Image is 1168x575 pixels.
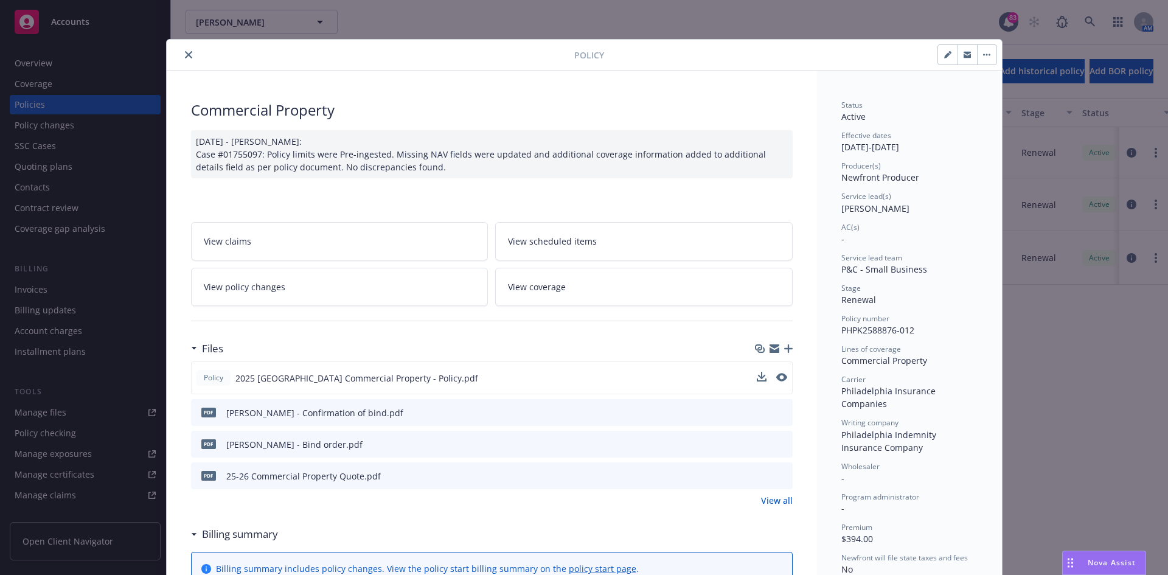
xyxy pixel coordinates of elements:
[841,461,880,472] span: Wholesaler
[841,283,861,293] span: Stage
[841,222,860,232] span: AC(s)
[841,374,866,385] span: Carrier
[841,533,873,545] span: $394.00
[841,429,939,453] span: Philadelphia Indemnity Insurance Company
[191,130,793,178] div: [DATE] - [PERSON_NAME]: Case #01755097: Policy limits were Pre-ingested. Missing NAV fields were ...
[202,526,278,542] h3: Billing summary
[1062,551,1146,575] button: Nova Assist
[191,341,223,357] div: Files
[757,372,766,382] button: download file
[757,372,766,385] button: download file
[776,373,787,382] button: preview file
[1063,551,1078,574] div: Drag to move
[181,47,196,62] button: close
[204,235,251,248] span: View claims
[841,472,844,484] span: -
[191,100,793,120] div: Commercial Property
[841,385,938,409] span: Philadelphia Insurance Companies
[235,372,478,385] span: 2025 [GEOGRAPHIC_DATA] Commercial Property - Policy.pdf
[841,492,919,502] span: Program administrator
[841,313,889,324] span: Policy number
[1088,557,1136,568] span: Nova Assist
[841,354,978,367] div: Commercial Property
[841,130,891,141] span: Effective dates
[757,406,767,419] button: download file
[777,406,788,419] button: preview file
[201,408,216,417] span: pdf
[841,203,909,214] span: [PERSON_NAME]
[226,438,363,451] div: [PERSON_NAME] - Bind order.pdf
[574,49,604,61] span: Policy
[841,253,902,263] span: Service lead team
[841,130,978,153] div: [DATE] - [DATE]
[508,235,597,248] span: View scheduled items
[841,344,901,354] span: Lines of coverage
[841,324,914,336] span: PHPK2588876-012
[841,233,844,245] span: -
[191,222,488,260] a: View claims
[777,470,788,483] button: preview file
[761,494,793,507] a: View all
[841,563,853,575] span: No
[569,563,636,574] a: policy start page
[191,268,488,306] a: View policy changes
[841,417,899,428] span: Writing company
[201,471,216,480] span: pdf
[204,281,285,293] span: View policy changes
[201,439,216,448] span: pdf
[495,268,793,306] a: View coverage
[776,372,787,385] button: preview file
[757,438,767,451] button: download file
[841,161,881,171] span: Producer(s)
[201,372,226,383] span: Policy
[777,438,788,451] button: preview file
[841,111,866,122] span: Active
[495,222,793,260] a: View scheduled items
[841,294,876,305] span: Renewal
[508,281,566,293] span: View coverage
[841,552,968,563] span: Newfront will file state taxes and fees
[202,341,223,357] h3: Files
[226,470,381,483] div: 25-26 Commercial Property Quote.pdf
[757,470,767,483] button: download file
[841,522,872,532] span: Premium
[226,406,403,419] div: [PERSON_NAME] - Confirmation of bind.pdf
[841,191,891,201] span: Service lead(s)
[841,503,844,514] span: -
[216,562,639,575] div: Billing summary includes policy changes. View the policy start billing summary on the .
[841,100,863,110] span: Status
[841,263,927,275] span: P&C - Small Business
[841,172,919,183] span: Newfront Producer
[191,526,278,542] div: Billing summary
